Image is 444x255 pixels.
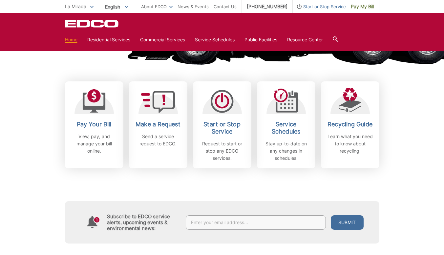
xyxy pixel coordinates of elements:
[134,133,182,147] p: Send a service request to EDCO.
[65,20,119,28] a: EDCD logo. Return to the homepage.
[129,81,187,168] a: Make a Request Send a service request to EDCO.
[198,140,246,162] p: Request to start or stop any EDCO services.
[70,133,118,155] p: View, pay, and manage your bill online.
[107,214,179,231] h4: Subscribe to EDCO service alerts, upcoming events & environmental news:
[178,3,209,10] a: News & Events
[195,36,235,43] a: Service Schedules
[244,36,277,43] a: Public Facilities
[326,133,374,155] p: Learn what you need to know about recycling.
[262,121,310,135] h2: Service Schedules
[351,3,374,10] span: Pay My Bill
[331,215,364,230] button: Submit
[65,4,86,9] span: La Mirada
[257,81,315,168] a: Service Schedules Stay up-to-date on any changes in schedules.
[287,36,323,43] a: Resource Center
[70,121,118,128] h2: Pay Your Bill
[134,121,182,128] h2: Make a Request
[321,81,379,168] a: Recycling Guide Learn what you need to know about recycling.
[186,215,326,230] input: Enter your email address...
[140,36,185,43] a: Commercial Services
[87,36,130,43] a: Residential Services
[141,3,173,10] a: About EDCO
[65,36,77,43] a: Home
[214,3,237,10] a: Contact Us
[326,121,374,128] h2: Recycling Guide
[262,140,310,162] p: Stay up-to-date on any changes in schedules.
[65,81,123,168] a: Pay Your Bill View, pay, and manage your bill online.
[100,1,133,12] span: English
[198,121,246,135] h2: Start or Stop Service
